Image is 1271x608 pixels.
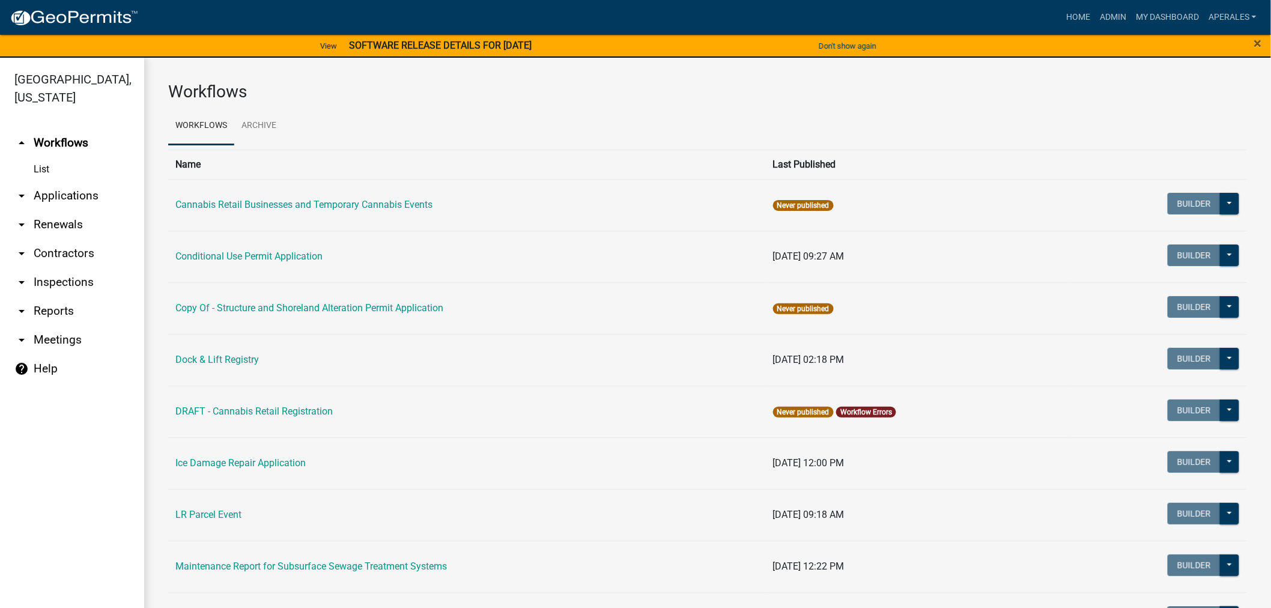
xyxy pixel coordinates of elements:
[773,200,834,211] span: Never published
[315,36,342,56] a: View
[175,354,259,365] a: Dock & Lift Registry
[814,36,881,56] button: Don't show again
[773,251,845,262] span: [DATE] 09:27 AM
[14,136,29,150] i: arrow_drop_up
[168,82,1247,102] h3: Workflows
[1168,451,1221,473] button: Builder
[1168,296,1221,318] button: Builder
[766,150,1069,179] th: Last Published
[349,40,532,51] strong: SOFTWARE RELEASE DETAILS FOR [DATE]
[175,561,447,572] a: Maintenance Report for Subsurface Sewage Treatment Systems
[1168,245,1221,266] button: Builder
[1168,400,1221,421] button: Builder
[1061,6,1095,29] a: Home
[1168,348,1221,369] button: Builder
[175,199,432,210] a: Cannabis Retail Businesses and Temporary Cannabis Events
[773,509,845,520] span: [DATE] 09:18 AM
[1204,6,1261,29] a: aperales
[14,304,29,318] i: arrow_drop_down
[1168,193,1221,214] button: Builder
[14,275,29,290] i: arrow_drop_down
[14,189,29,203] i: arrow_drop_down
[840,408,892,416] a: Workflow Errors
[773,354,845,365] span: [DATE] 02:18 PM
[1168,555,1221,576] button: Builder
[14,217,29,232] i: arrow_drop_down
[14,246,29,261] i: arrow_drop_down
[14,362,29,376] i: help
[175,251,323,262] a: Conditional Use Permit Application
[175,509,241,520] a: LR Parcel Event
[234,107,284,145] a: Archive
[175,302,443,314] a: Copy Of - Structure and Shoreland Alteration Permit Application
[1131,6,1204,29] a: My Dashboard
[773,561,845,572] span: [DATE] 12:22 PM
[14,333,29,347] i: arrow_drop_down
[773,303,834,314] span: Never published
[168,107,234,145] a: Workflows
[773,457,845,469] span: [DATE] 12:00 PM
[1254,36,1262,50] button: Close
[1254,35,1262,52] span: ×
[175,457,306,469] a: Ice Damage Repair Application
[773,407,834,418] span: Never published
[1095,6,1131,29] a: Admin
[1168,503,1221,524] button: Builder
[175,406,333,417] a: DRAFT - Cannabis Retail Registration
[168,150,766,179] th: Name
